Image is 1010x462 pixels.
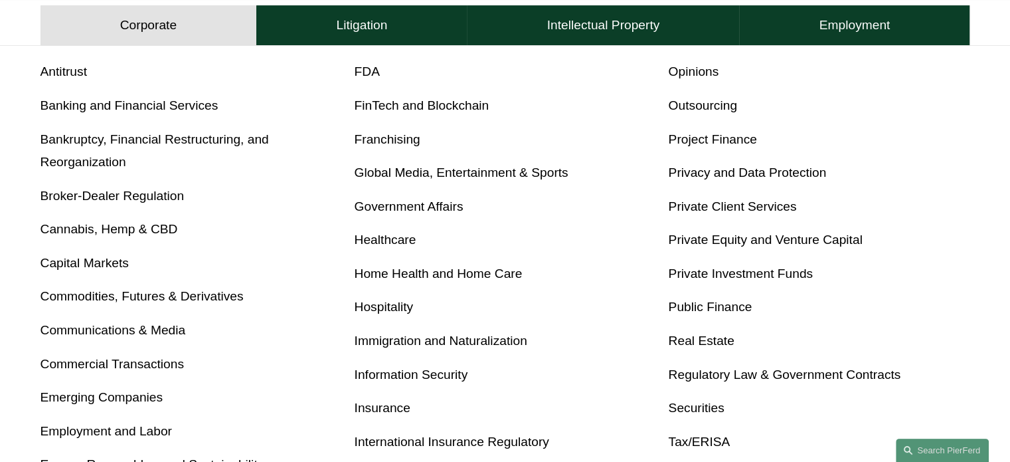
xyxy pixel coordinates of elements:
[668,64,718,78] a: Opinions
[355,300,414,314] a: Hospitality
[41,256,129,270] a: Capital Markets
[668,166,826,179] a: Privacy and Data Protection
[41,357,184,371] a: Commercial Transactions
[41,64,87,78] a: Antitrust
[355,166,568,179] a: Global Media, Entertainment & Sports
[668,334,734,348] a: Real Estate
[355,132,420,146] a: Franchising
[547,17,660,33] h4: Intellectual Property
[668,267,813,281] a: Private Investment Funds
[120,17,177,33] h4: Corporate
[336,17,387,33] h4: Litigation
[355,435,549,449] a: International Insurance Regulatory
[41,323,186,337] a: Communications & Media
[41,189,185,203] a: Broker-Dealer Regulation
[896,439,989,462] a: Search this site
[41,424,172,438] a: Employment and Labor
[355,199,463,213] a: Government Affairs
[668,233,862,247] a: Private Equity and Venture Capital
[355,401,410,415] a: Insurance
[355,64,380,78] a: FDA
[668,401,724,415] a: Securities
[41,289,244,303] a: Commodities, Futures & Derivatives
[668,98,736,112] a: Outsourcing
[355,233,416,247] a: Healthcare
[41,132,269,170] a: Bankruptcy, Financial Restructuring, and Reorganization
[355,267,523,281] a: Home Health and Home Care
[41,222,178,236] a: Cannabis, Hemp & CBD
[41,98,218,112] a: Banking and Financial Services
[668,199,796,213] a: Private Client Services
[819,17,890,33] h4: Employment
[355,368,468,382] a: Information Security
[668,132,756,146] a: Project Finance
[668,435,730,449] a: Tax/ERISA
[668,368,900,382] a: Regulatory Law & Government Contracts
[41,390,163,404] a: Emerging Companies
[668,300,752,314] a: Public Finance
[355,334,527,348] a: Immigration and Naturalization
[355,98,489,112] a: FinTech and Blockchain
